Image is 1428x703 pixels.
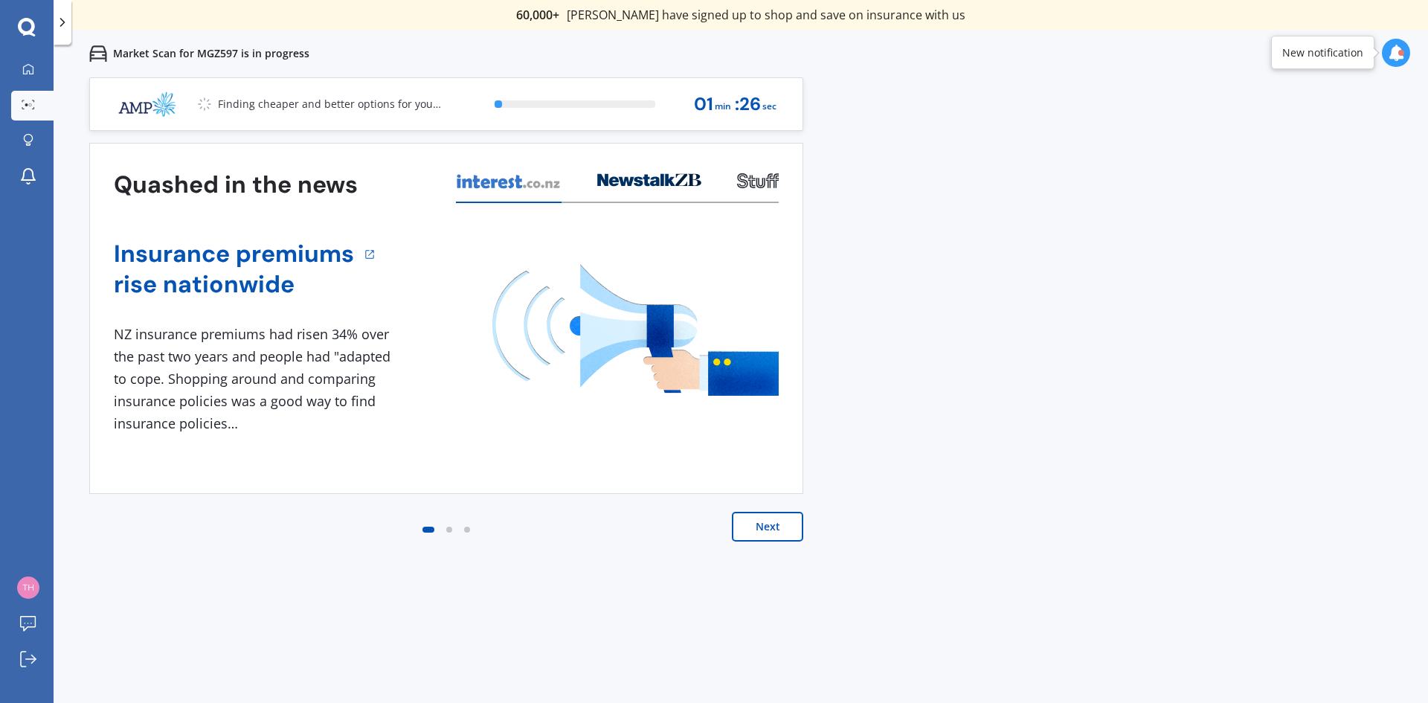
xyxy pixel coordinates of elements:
[492,264,779,396] img: media image
[1282,45,1363,60] div: New notification
[114,324,396,434] div: NZ insurance premiums had risen 34% over the past two years and people had "adapted to cope. Shop...
[735,94,761,115] span: : 26
[89,45,107,62] img: car.f15378c7a67c060ca3f3.svg
[694,94,713,115] span: 01
[114,239,354,269] a: Insurance premiums
[114,269,354,300] a: rise nationwide
[715,97,731,117] span: min
[114,170,358,200] h3: Quashed in the news
[17,577,39,599] img: 904838c2281732417e6dc6551d689d16
[218,97,441,112] p: Finding cheaper and better options for you...
[732,512,803,542] button: Next
[762,97,776,117] span: sec
[113,46,309,61] p: Market Scan for MGZ597 is in progress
